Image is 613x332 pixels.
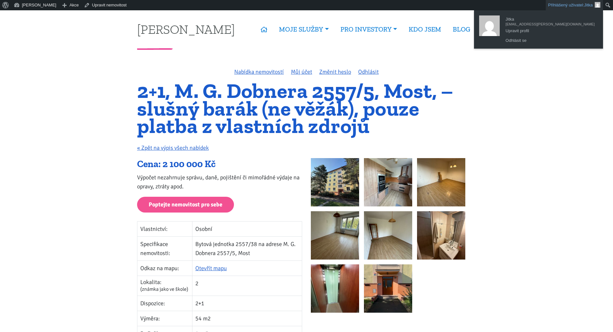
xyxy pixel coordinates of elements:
[137,82,476,135] h1: 2+1, M. G. Dobnera 2557/5, Most, – slušný barák (ne věžák), pouze platba z vlastních zdrojů
[137,173,302,191] p: Výpočet nezahrnuje správu, daně, pojištění či mimořádné výdaje na opravy, ztráty apod.
[358,68,379,75] a: Odhlásit
[137,311,192,326] td: Výměra:
[319,68,351,75] a: Změnit heslo
[192,311,302,326] td: 54 m2
[335,22,403,37] a: PRO INVESTORY
[273,22,334,37] a: MOJE SLUŽBY
[192,236,302,261] td: Bytová jednotka 2557/38 na adrese M. G. Dobnera 2557/5, Most
[137,236,192,261] td: Specifikace nemovitosti:
[506,26,595,32] span: Upravit profil
[403,22,447,37] a: KDO JSEM
[506,14,595,20] span: Jitka
[584,3,593,7] span: Jitka
[192,296,302,311] td: 2+1
[137,158,302,170] div: Cena: 2 100 000 Kč
[137,197,234,213] a: Poptejte nemovitost pro sebe
[140,286,188,292] span: (známka jako ve škole)
[137,276,192,296] td: Lokalita:
[137,23,235,35] a: [PERSON_NAME]
[137,221,192,236] td: Vlastnictví:
[195,265,227,272] a: Otevřít mapu
[137,296,192,311] td: Dispozice:
[506,20,595,26] span: [EMAIL_ADDRESS][PERSON_NAME][DOMAIN_NAME]
[502,36,598,45] a: Odhlásit se
[474,10,603,49] ul: Přihlášený uživatel: Jitka
[192,221,302,236] td: Osobní
[447,22,476,37] a: BLOG
[291,68,312,75] a: Můj účet
[234,68,284,75] a: Nabídka nemovitostí
[137,261,192,276] td: Odkaz na mapu:
[137,144,209,151] a: « Zpět na výpis všech nabídek
[192,276,302,296] td: 2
